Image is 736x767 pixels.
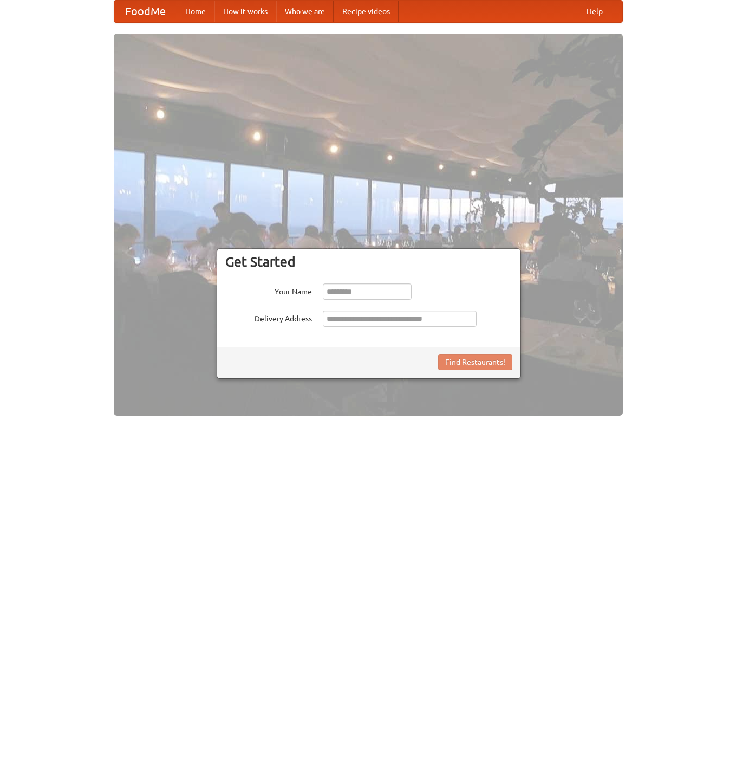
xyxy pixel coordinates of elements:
[438,354,512,370] button: Find Restaurants!
[225,283,312,297] label: Your Name
[334,1,399,22] a: Recipe videos
[225,254,512,270] h3: Get Started
[214,1,276,22] a: How it works
[578,1,611,22] a: Help
[177,1,214,22] a: Home
[225,311,312,324] label: Delivery Address
[114,1,177,22] a: FoodMe
[276,1,334,22] a: Who we are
